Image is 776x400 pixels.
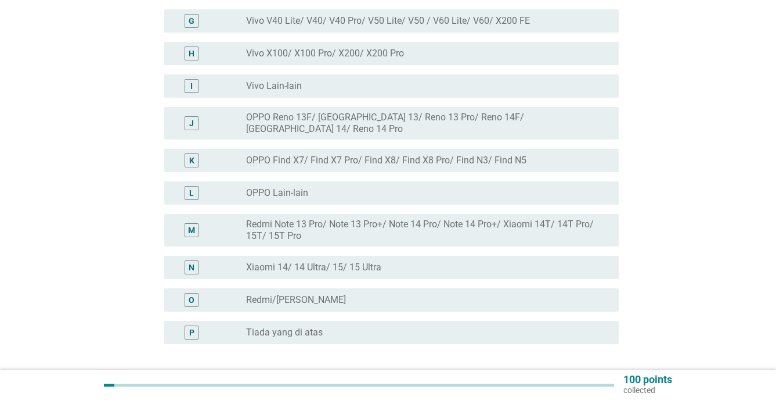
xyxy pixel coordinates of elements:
[190,80,193,92] div: I
[246,219,600,242] label: Redmi Note 13 Pro/ Note 13 Pro+/ Note 14 Pro/ Note 14 Pro+/ Xiaomi 14T/ 14T Pro/ 15T/ 15T Pro
[246,327,323,338] label: Tiada yang di atas
[189,15,194,27] div: G
[189,262,194,274] div: N
[188,224,195,237] div: M
[189,187,194,199] div: L
[189,155,194,167] div: K
[246,80,302,92] label: Vivo Lain-lain
[246,15,530,27] label: Vivo V40 Lite/ V40/ V40 Pro/ V50 Lite/ V50 / V60 Lite/ V60/ X200 FE
[189,327,194,339] div: P
[189,48,194,60] div: H
[189,294,194,306] div: O
[246,294,346,306] label: Redmi/[PERSON_NAME]
[623,374,672,385] p: 100 points
[189,117,194,130] div: J
[246,112,600,135] label: OPPO Reno 13F/ [GEOGRAPHIC_DATA] 13/ Reno 13 Pro/ Reno 14F/ [GEOGRAPHIC_DATA] 14/ Reno 14 Pro
[246,48,404,59] label: Vivo X100/ X100 Pro/ X200/ X200 Pro
[246,187,308,199] label: OPPO Lain-lain
[246,262,381,273] label: Xiaomi 14/ 14 Ultra/ 15/ 15 Ultra
[623,385,672,395] p: collected
[246,155,526,166] label: OPPO Find X7/ Find X7 Pro/ Find X8/ Find X8 Pro/ Find N3/ Find N5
